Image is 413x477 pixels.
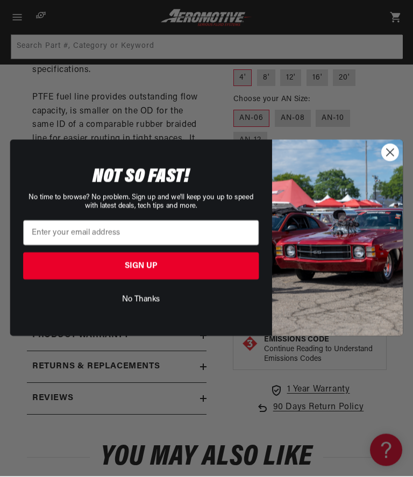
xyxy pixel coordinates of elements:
button: SIGN UP [23,253,259,281]
button: No Thanks [23,290,259,310]
img: 85cdd541-2605-488b-b08c-a5ee7b438a35.jpeg [272,140,403,337]
button: Close dialog [381,144,399,162]
span: No time to browse? No problem. Sign up and we'll keep you up to speed with latest deals, tech tip... [29,195,253,211]
input: Enter your email address [23,221,259,246]
span: NOT SO FAST! [92,167,190,187]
